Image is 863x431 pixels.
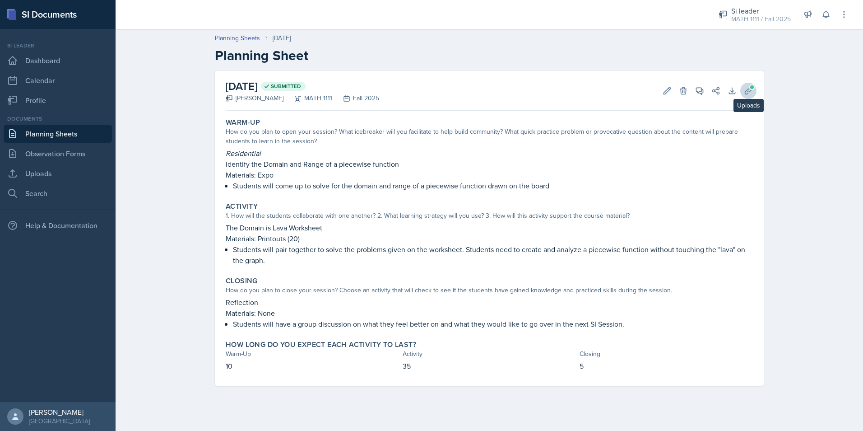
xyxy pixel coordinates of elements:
[731,14,791,24] div: MATH 1111 / Fall 2025
[271,83,301,90] span: Submitted
[29,408,90,417] div: [PERSON_NAME]
[226,78,379,94] h2: [DATE]
[233,244,753,266] p: Students will pair together to solve the problems given on the worksheet. Students need to create...
[226,94,283,103] div: [PERSON_NAME]
[226,211,753,220] div: 1. How will the students collaborate with one another? 2. What learning strategy will you use? 3....
[29,417,90,426] div: [GEOGRAPHIC_DATA]
[226,276,258,286] label: Closing
[4,71,112,89] a: Calendar
[226,340,416,349] label: How long do you expect each activity to last?
[226,127,753,146] div: How do you plan to open your session? What icebreaker will you facilitate to help build community...
[215,33,260,43] a: Planning Sheets
[4,42,112,50] div: Si leader
[580,349,753,359] div: Closing
[4,216,112,234] div: Help & Documentation
[332,94,379,103] div: Fall 2025
[226,286,753,295] div: How do you plan to close your session? Choose an activity that will check to see if the students ...
[4,115,112,123] div: Documents
[731,5,791,16] div: Si leader
[226,297,753,308] p: Reflection
[4,52,112,70] a: Dashboard
[215,47,764,64] h2: Planning Sheet
[233,180,753,191] p: Students will come up to solve for the domain and range of a piecewise function drawn on the board
[226,159,753,169] p: Identify the Domain and Range of a piecewise function
[4,184,112,202] a: Search
[226,361,399,371] p: 10
[4,91,112,109] a: Profile
[226,202,258,211] label: Activity
[226,118,260,127] label: Warm-Up
[226,349,399,359] div: Warm-Up
[4,164,112,183] a: Uploads
[740,83,756,99] button: Uploads
[4,145,112,163] a: Observation Forms
[226,222,753,233] p: The Domain is Lava Worksheet
[273,33,291,43] div: [DATE]
[283,94,332,103] div: MATH 1111
[403,361,576,371] p: 35
[4,125,112,143] a: Planning Sheets
[580,361,753,371] p: 5
[226,169,753,180] p: Materials: Expo
[226,233,753,244] p: Materials: Printouts (20)
[226,308,753,319] p: Materials: None
[226,148,261,158] em: Residential
[233,319,753,329] p: Students will have a group discussion on what they feel better on and what they would like to go ...
[403,349,576,359] div: Activity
